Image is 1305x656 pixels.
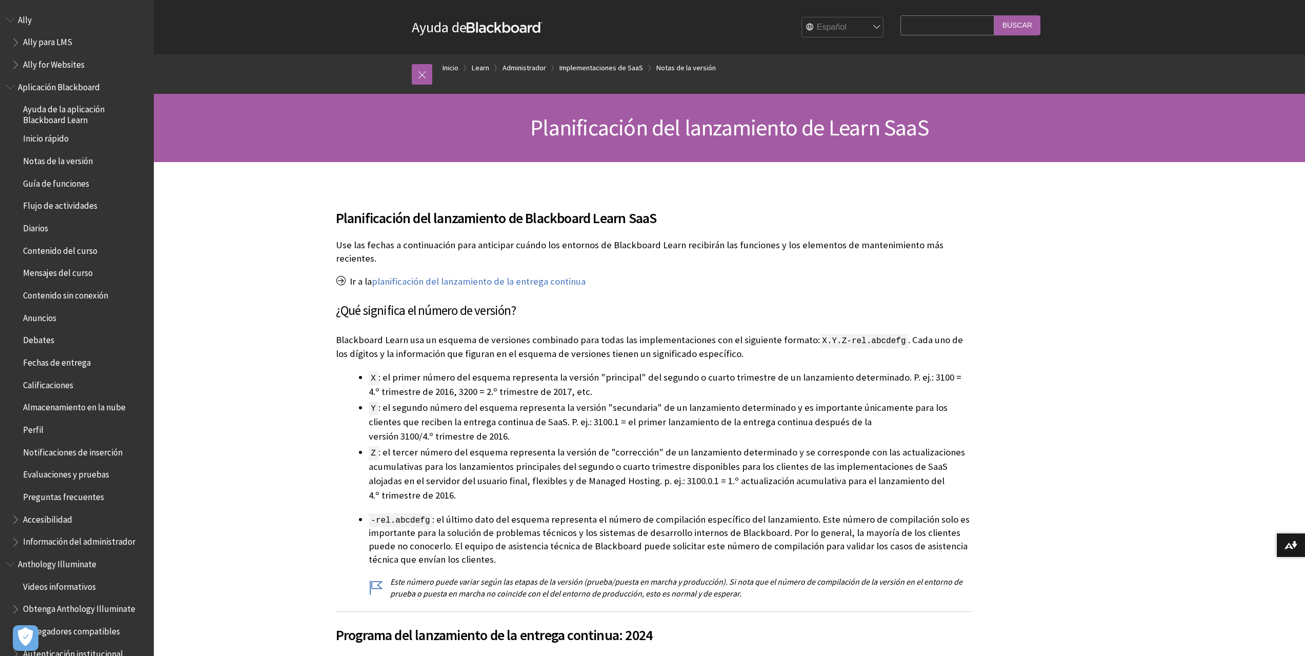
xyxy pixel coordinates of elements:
[23,220,48,233] span: Diarios
[530,113,929,142] span: Planificación del lanzamiento de Learn SaaS
[23,623,120,637] span: Navegadores compatibles
[23,175,89,189] span: Guía de funciones
[412,18,543,36] a: Ayuda deBlackboard
[6,11,148,73] nav: Book outline for Anthology Ally Help
[23,354,91,368] span: Fechas de entrega
[23,332,54,346] span: Debates
[23,101,147,125] span: Ayuda de la aplicación Blackboard Learn
[336,238,972,265] p: Use las fechas a continuación para anticipar cuándo los entornos de Blackboard Learn recibirán la...
[467,22,543,33] strong: Blackboard
[23,444,123,458] span: Notificaciones de inserción
[23,578,96,592] span: Videos informativos
[369,445,972,503] li: : el tercer número del esquema representa la versión de "corrección" de un lanzamiento determinad...
[23,399,126,413] span: Almacenamiento en la nube
[802,17,884,38] select: Site Language Selector
[994,15,1040,35] input: Buscar
[23,287,108,301] span: Contenido sin conexión
[18,11,32,25] span: Ally
[336,333,972,361] p: Blackboard Learn usa un esquema de versiones combinado para todas las implementaciones con el sig...
[369,446,378,461] span: Z
[23,421,44,435] span: Perfil
[503,62,546,74] a: Administrador
[18,555,96,569] span: Anthology Illuminate
[369,370,972,399] li: : el primer número del esquema representa la versión "principal" del segundo o cuarto trimestre d...
[23,242,97,256] span: Contenido del curso
[372,275,586,288] a: planificación del lanzamiento de la entrega continua
[23,309,56,323] span: Anuncios
[559,62,643,74] a: Implementaciones de SaaS
[23,511,72,525] span: Accesibilidad
[23,197,97,211] span: Flujo de actividades
[336,275,972,288] p: Ir a la
[6,78,148,550] nav: Book outline for Blackboard App Help
[23,466,109,480] span: Evaluaciones y pruebas
[336,195,972,229] h2: Planificación del lanzamiento de Blackboard Learn SaaS
[369,401,972,444] li: : el segundo número del esquema representa la versión "secundaria" de un lanzamiento determinado ...
[23,34,72,48] span: Ally para LMS
[369,371,378,386] span: X
[369,402,378,416] span: Y
[13,625,38,651] button: Abrir preferencias
[23,265,93,279] span: Mensajes del curso
[656,62,716,74] a: Notas de la versión
[472,62,489,74] a: Learn
[23,601,135,614] span: Obtenga Anthology Illuminate
[369,576,972,599] p: Este número puede variar según las etapas de la versión (prueba/puesta en marcha y producción). S...
[23,376,73,390] span: Calificaciones
[23,488,104,502] span: Preguntas frecuentes
[23,152,93,166] span: Notas de la versión
[369,513,433,528] span: -rel.abcdefg
[336,301,972,321] h3: ¿Qué significa el número de versión?
[369,513,972,567] p: : el último dato del esquema representa el número de compilación específico del lanzamiento. Este...
[23,56,85,70] span: Ally for Websites
[443,62,458,74] a: Inicio
[23,130,69,144] span: Inicio rápido
[18,78,100,92] span: Aplicación Blackboard
[336,611,972,646] h2: Programa del lanzamiento de la entrega continua: 2024
[820,334,909,348] span: X.Y.Z-rel.abcdefg
[23,533,135,547] span: Información del administrador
